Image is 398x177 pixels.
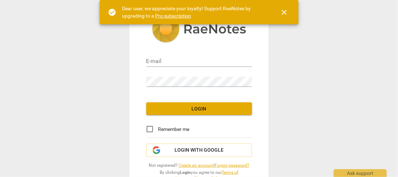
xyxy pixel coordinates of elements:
[215,163,249,168] a: Forgot password?
[180,170,191,175] b: Login
[179,163,214,168] a: Create an account
[155,13,191,19] a: Pro subscription
[146,144,252,157] button: Login with Google
[276,4,293,21] button: Close
[146,102,252,115] button: Login
[122,5,268,19] div: Dear user, we appreciate your loyalty! Support RaeNotes by upgrading to a
[280,8,289,17] span: close
[108,8,116,17] span: check_circle
[146,163,252,169] span: Not registered? |
[152,15,246,44] img: 5ac2273c67554f335776073100b6d88f.svg
[334,169,387,177] div: Ask support
[158,126,190,133] span: Remember me
[174,147,224,154] span: Login with Google
[152,106,246,113] span: Login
